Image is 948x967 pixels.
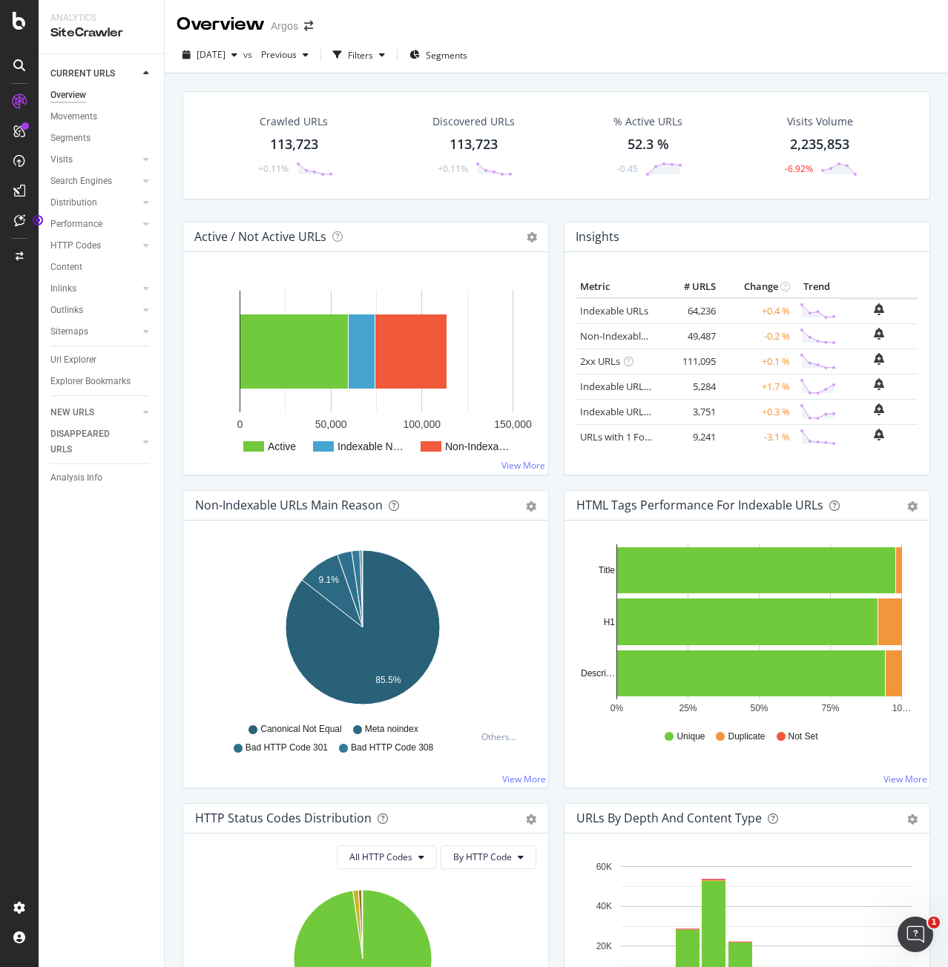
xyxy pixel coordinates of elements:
td: +0.1 % [720,349,794,374]
text: 85.5% [375,675,401,685]
div: CURRENT URLS [50,66,115,82]
div: gear [907,814,918,825]
div: gear [907,501,918,512]
a: Movements [50,109,154,125]
svg: A chart. [576,544,912,716]
a: Visits [50,152,139,168]
div: bell-plus [874,429,884,440]
a: View More [883,773,927,785]
div: -0.45 [617,162,638,175]
text: 75% [821,703,839,713]
div: gear [526,501,536,512]
span: Previous [255,48,297,61]
text: 100,000 [404,418,441,430]
button: Segments [404,43,473,67]
div: URLs by Depth and Content Type [576,811,762,825]
div: Overview [50,88,86,103]
div: HTML Tags Performance for Indexable URLs [576,498,823,512]
div: 52.3 % [628,135,669,154]
div: gear [526,814,536,825]
h4: Active / Not Active URLs [194,227,326,247]
text: 10… [892,703,911,713]
iframe: Intercom live chat [898,917,933,952]
button: Filters [327,43,391,67]
div: +0.11% [258,162,289,175]
div: bell-plus [874,328,884,340]
span: Canonical Not Equal [260,723,341,736]
a: Overview [50,88,154,103]
div: Performance [50,217,102,232]
td: -0.2 % [720,323,794,349]
svg: A chart. [195,544,531,716]
div: Filters [348,49,373,62]
a: Outlinks [50,303,139,318]
div: HTTP Codes [50,238,101,254]
div: bell-plus [874,303,884,315]
text: Title [599,565,616,575]
text: Active [268,440,296,452]
div: Analytics [50,12,152,24]
a: 2xx URLs [580,354,620,368]
div: Visits Volume [787,114,853,129]
div: Visits [50,152,73,168]
span: Meta noindex [365,723,418,736]
svg: A chart. [195,276,537,463]
span: vs [243,48,255,61]
a: HTTP Codes [50,238,139,254]
div: Sitemaps [50,324,88,340]
td: +0.3 % [720,399,794,424]
td: +0.4 % [720,298,794,324]
div: HTTP Status Codes Distribution [195,811,372,825]
div: Inlinks [50,281,76,297]
td: +1.7 % [720,374,794,399]
div: Explorer Bookmarks [50,374,131,389]
div: 113,723 [450,135,498,154]
a: CURRENT URLS [50,66,139,82]
span: Bad HTTP Code 301 [246,742,328,754]
text: 50% [750,703,768,713]
a: Indexable URLs [580,304,648,317]
text: 0% [610,703,624,713]
div: arrow-right-arrow-left [304,21,313,31]
a: Inlinks [50,281,139,297]
div: bell-plus [874,353,884,365]
a: Segments [50,131,154,146]
th: Change [720,276,794,298]
text: Indexable N… [338,440,404,452]
div: Analysis Info [50,470,102,486]
div: Others... [481,730,523,743]
span: All HTTP Codes [349,851,412,863]
i: Options [527,232,537,242]
div: Overview [177,12,265,37]
div: Discovered URLs [432,114,515,129]
div: Non-Indexable URLs Main Reason [195,498,383,512]
span: 2025 Sep. 3rd [197,48,226,61]
span: Segments [426,49,467,62]
button: Previous [255,43,315,67]
text: H1 [604,617,616,627]
button: By HTTP Code [441,845,536,869]
div: -6.92% [785,162,813,175]
text: 50,000 [315,418,347,430]
text: 9.1% [318,575,339,585]
a: Indexable URLs with Bad Description [580,405,742,418]
a: Performance [50,217,139,232]
a: View More [502,773,546,785]
span: Duplicate [728,730,765,743]
a: Analysis Info [50,470,154,486]
text: 60K [596,862,612,872]
td: -3.1 % [720,424,794,449]
text: 40K [596,901,612,911]
text: 0 [237,418,243,430]
div: bell-plus [874,403,884,415]
div: Segments [50,131,90,146]
div: SiteCrawler [50,24,152,42]
div: bell-plus [874,378,884,390]
span: 1 [928,917,940,928]
a: DISAPPEARED URLS [50,426,139,458]
a: Indexable URLs with Bad H1 [580,380,704,393]
text: 150,000 [494,418,532,430]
